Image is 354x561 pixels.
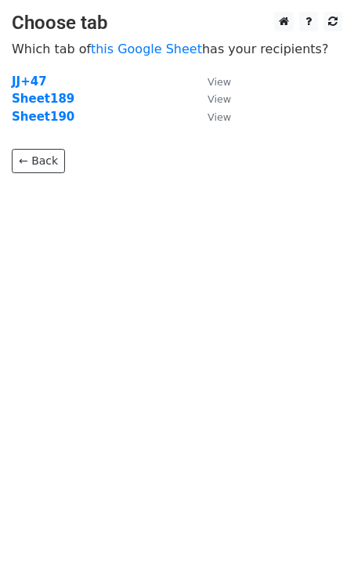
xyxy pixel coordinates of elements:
[12,149,65,173] a: ← Back
[12,41,342,57] p: Which tab of has your recipients?
[208,76,231,88] small: View
[192,110,231,124] a: View
[192,74,231,89] a: View
[192,92,231,106] a: View
[12,74,47,89] a: JJ+47
[208,93,231,105] small: View
[91,42,202,56] a: this Google Sheet
[12,12,342,34] h3: Choose tab
[208,111,231,123] small: View
[12,110,74,124] a: Sheet190
[12,92,74,106] a: Sheet189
